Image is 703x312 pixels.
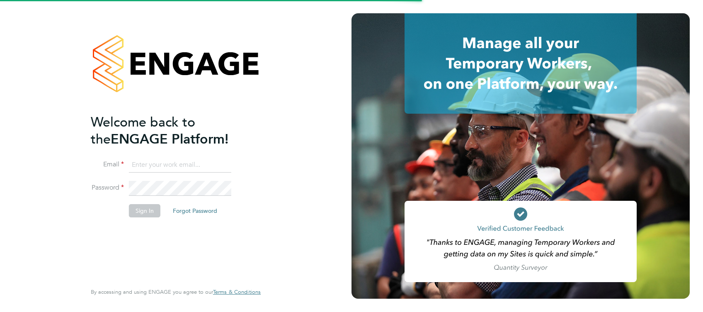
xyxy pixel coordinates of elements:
[91,160,124,169] label: Email
[166,204,224,217] button: Forgot Password
[129,204,160,217] button: Sign In
[91,114,195,147] span: Welcome back to the
[91,183,124,192] label: Password
[91,114,252,148] h2: ENGAGE Platform!
[129,158,231,173] input: Enter your work email...
[91,288,261,295] span: By accessing and using ENGAGE you agree to our
[213,289,261,295] a: Terms & Conditions
[213,288,261,295] span: Terms & Conditions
